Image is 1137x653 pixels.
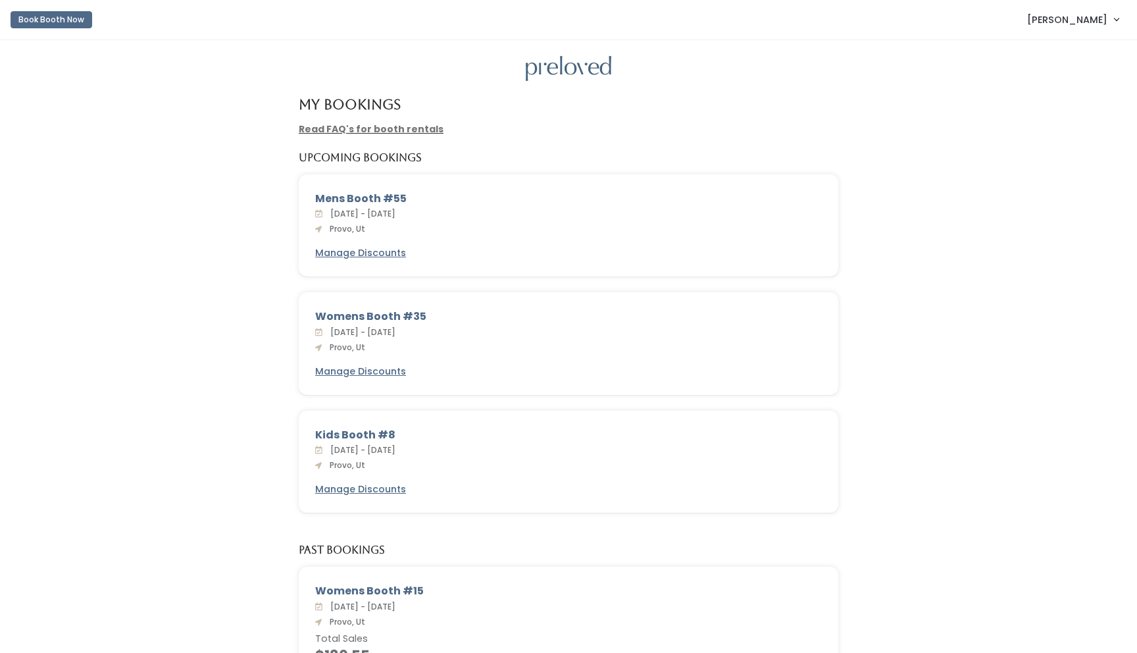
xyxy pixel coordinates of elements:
span: [DATE] - [DATE] [325,208,395,219]
a: Manage Discounts [315,365,406,379]
span: [PERSON_NAME] [1027,13,1107,27]
a: [PERSON_NAME] [1014,5,1132,34]
span: Provo, Ut [324,616,365,627]
div: Womens Booth #15 [315,583,822,599]
u: Manage Discounts [315,246,406,259]
button: Book Booth Now [11,11,92,28]
a: Manage Discounts [315,483,406,496]
h4: My Bookings [299,97,401,112]
span: [DATE] - [DATE] [325,326,395,338]
div: Womens Booth #35 [315,309,822,325]
span: Provo, Ut [324,223,365,234]
span: Provo, Ut [324,342,365,353]
h5: Upcoming Bookings [299,152,422,164]
u: Manage Discounts [315,483,406,496]
a: Book Booth Now [11,5,92,34]
div: Kids Booth #8 [315,427,822,443]
span: Provo, Ut [324,459,365,471]
h5: Past Bookings [299,544,385,556]
a: Read FAQ's for booth rentals [299,122,443,136]
img: preloved logo [526,56,611,82]
span: [DATE] - [DATE] [325,601,395,612]
div: Mens Booth #55 [315,191,822,207]
h6: Total Sales [315,634,822,644]
a: Manage Discounts [315,246,406,260]
span: [DATE] - [DATE] [325,444,395,456]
